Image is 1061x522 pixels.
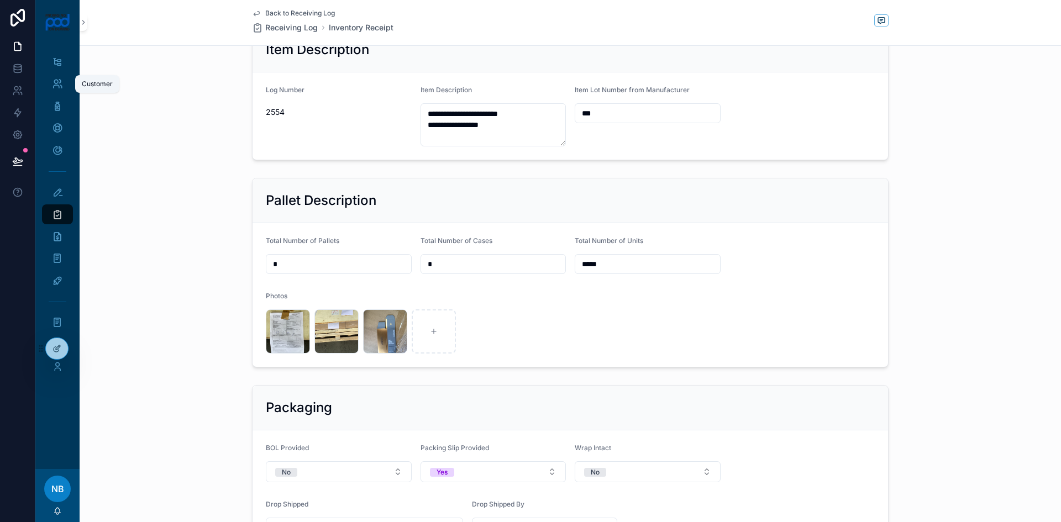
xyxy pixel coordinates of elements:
button: Select Button [266,461,412,482]
div: No [591,468,600,477]
div: No [282,468,291,477]
button: Select Button [575,461,721,482]
span: Drop Shipped By [472,500,524,508]
span: Wrap Intact [575,444,611,452]
img: App logo [45,13,71,31]
span: Total Number of Cases [421,236,492,245]
span: Photos [266,292,287,300]
h2: Pallet Description [266,192,376,209]
h2: Item Description [266,41,369,59]
div: Yes [437,468,448,477]
a: Back to Receiving Log [252,9,335,18]
span: NB [51,482,64,495]
span: Back to Receiving Log [265,9,335,18]
span: 2554 [266,107,412,118]
button: Select Button [421,461,566,482]
span: Log Number [266,86,304,94]
div: Customer [82,80,113,88]
span: Total Number of Units [575,236,643,245]
span: BOL Provided [266,444,309,452]
span: Total Number of Pallets [266,236,339,245]
span: Item Lot Number from Manufacturer [575,86,690,94]
span: Receiving Log [265,22,318,33]
div: scrollable content [35,44,80,391]
a: Receiving Log [252,22,318,33]
span: Packing Slip Provided [421,444,489,452]
span: Item Description [421,86,472,94]
h2: Packaging [266,399,332,416]
a: Inventory Receipt [329,22,393,33]
span: Drop Shipped [266,500,308,508]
